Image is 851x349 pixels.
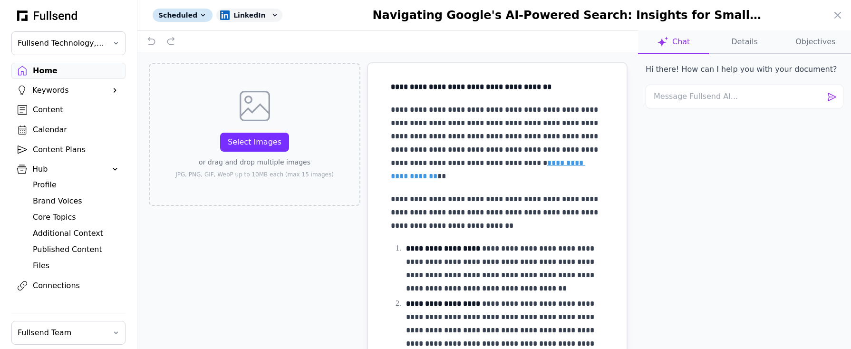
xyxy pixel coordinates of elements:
button: Objectives [780,30,851,54]
div: Scheduled [153,9,213,22]
p: Hi there! How can I help you with your document? [646,64,837,75]
button: Select Images [220,133,289,152]
h1: Navigating Google's AI-Powered Search: Insights for Small Businesses [351,8,771,23]
button: Chat [638,30,709,54]
p: JPG, PNG, GIF, WebP up to 10MB each (max 15 images) [175,171,334,178]
p: or drag and drop multiple images [199,157,310,167]
button: Details [709,30,780,54]
div: LinkedIn [216,9,282,22]
div: Select Images [228,136,281,148]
